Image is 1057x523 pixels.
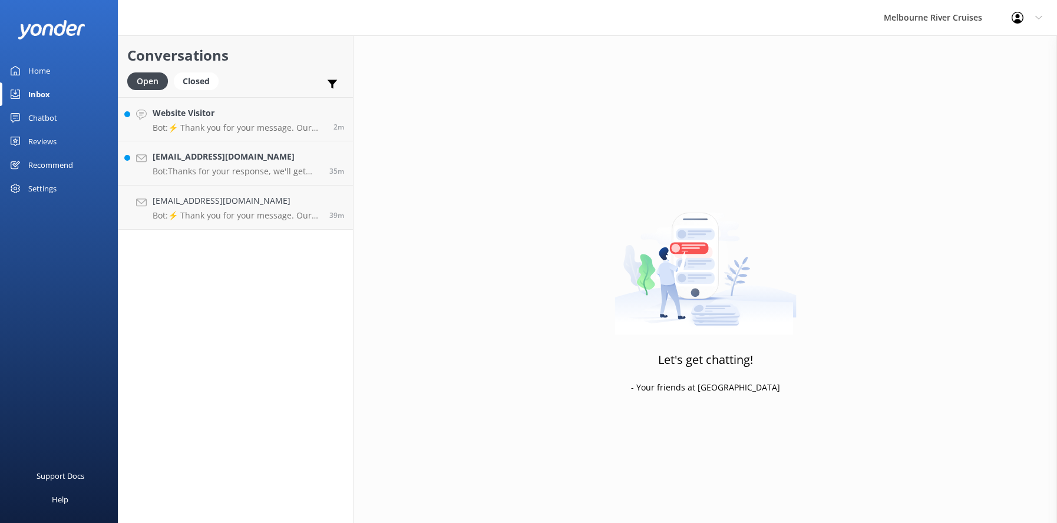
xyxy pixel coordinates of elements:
span: Sep 01 2025 01:19pm (UTC +10:00) Australia/Sydney [333,122,344,132]
div: Help [52,488,68,511]
h2: Conversations [127,44,344,67]
p: Bot: Thanks for your response, we'll get back to you as soon as we can during opening hours. [153,166,321,177]
div: Recommend [28,153,73,177]
a: Website VisitorBot:⚡ Thank you for your message. Our office hours are Mon - Fri 9.30am - 5pm. We'... [118,97,353,141]
div: Chatbot [28,106,57,130]
div: Reviews [28,130,57,153]
span: Sep 01 2025 12:45pm (UTC +10:00) Australia/Sydney [329,166,344,176]
span: Sep 01 2025 12:42pm (UTC +10:00) Australia/Sydney [329,210,344,220]
img: yonder-white-logo.png [18,20,85,39]
h3: Let's get chatting! [658,350,753,369]
h4: [EMAIL_ADDRESS][DOMAIN_NAME] [153,194,321,207]
p: Bot: ⚡ Thank you for your message. Our office hours are Mon - Fri 9.30am - 5pm. We'll get back to... [153,210,321,221]
a: Open [127,74,174,87]
a: Closed [174,74,224,87]
div: Home [28,59,50,82]
div: Open [127,72,168,90]
div: Closed [174,72,219,90]
div: Support Docs [37,464,84,488]
div: Settings [28,177,57,200]
p: Bot: ⚡ Thank you for your message. Our office hours are Mon - Fri 9.30am - 5pm. We'll get back to... [153,123,325,133]
img: artwork of a man stealing a conversation from at giant smartphone [615,188,797,335]
a: [EMAIL_ADDRESS][DOMAIN_NAME]Bot:Thanks for your response, we'll get back to you as soon as we can... [118,141,353,186]
h4: [EMAIL_ADDRESS][DOMAIN_NAME] [153,150,321,163]
h4: Website Visitor [153,107,325,120]
div: Inbox [28,82,50,106]
a: [EMAIL_ADDRESS][DOMAIN_NAME]Bot:⚡ Thank you for your message. Our office hours are Mon - Fri 9.30... [118,186,353,230]
p: - Your friends at [GEOGRAPHIC_DATA] [631,381,780,394]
